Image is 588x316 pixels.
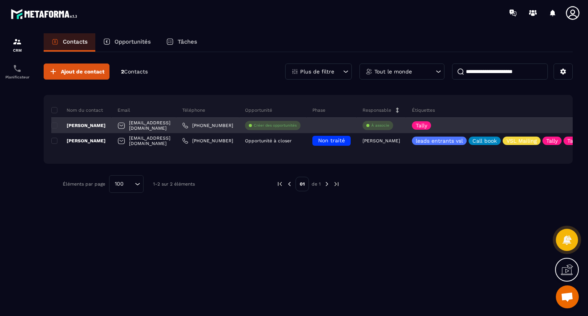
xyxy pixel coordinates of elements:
[276,181,283,187] img: prev
[44,64,109,80] button: Ajout de contact
[2,48,33,52] p: CRM
[412,107,435,113] p: Étiquettes
[363,138,400,143] p: [PERSON_NAME]
[300,69,334,74] p: Plus de filtre
[126,180,133,188] input: Search for option
[95,33,158,52] a: Opportunités
[13,37,22,46] img: formation
[416,138,463,143] p: leads entrants vsl
[296,177,309,191] p: 01
[2,31,33,58] a: formationformationCRM
[114,38,151,45] p: Opportunités
[182,107,205,113] p: Téléphone
[506,138,537,143] p: VSL Mailing
[567,138,579,143] p: Tally
[546,138,558,143] p: Tally
[51,122,106,129] p: [PERSON_NAME]
[124,68,148,75] span: Contacts
[158,33,205,52] a: Tâches
[112,180,126,188] span: 100
[416,123,427,128] p: Tally
[312,107,325,113] p: Phase
[153,181,195,187] p: 1-2 sur 2 éléments
[2,58,33,85] a: schedulerschedulerPlanificateur
[182,122,233,129] a: [PHONE_NUMBER]
[44,33,95,52] a: Contacts
[245,107,272,113] p: Opportunité
[374,69,412,74] p: Tout le monde
[312,181,321,187] p: de 1
[318,137,345,143] span: Non traité
[109,175,144,193] div: Search for option
[472,138,497,143] p: Call book
[333,181,340,187] img: next
[63,38,88,45] p: Contacts
[178,38,197,45] p: Tâches
[121,68,148,75] p: 2
[556,285,579,308] div: Ouvrir le chat
[63,181,105,187] p: Éléments par page
[286,181,293,187] img: prev
[363,107,391,113] p: Responsable
[371,123,389,128] p: À associe
[51,138,106,144] p: [PERSON_NAME]
[323,181,330,187] img: next
[61,68,105,75] span: Ajout de contact
[13,64,22,73] img: scheduler
[254,123,297,128] p: Créer des opportunités
[11,7,80,21] img: logo
[51,107,103,113] p: Nom du contact
[118,107,130,113] p: Email
[245,138,292,143] p: Opportunité à closer
[182,138,233,144] a: [PHONE_NUMBER]
[2,75,33,79] p: Planificateur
